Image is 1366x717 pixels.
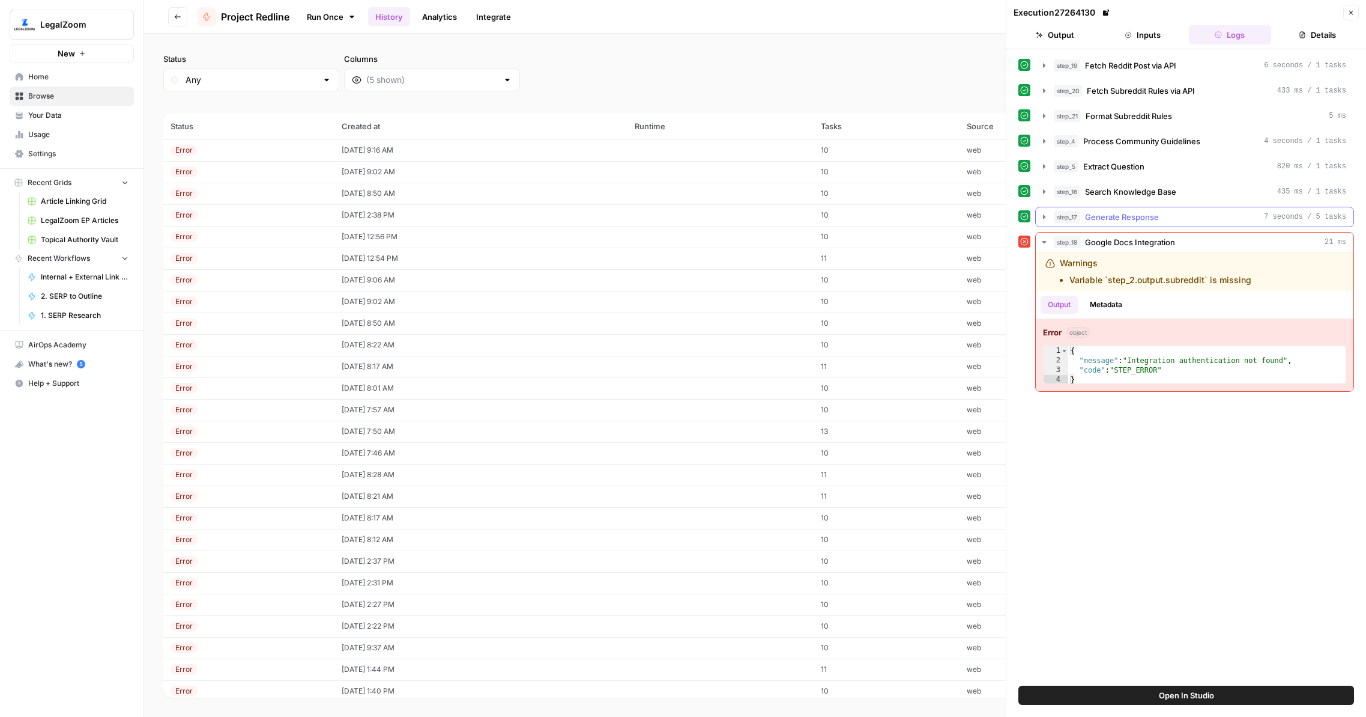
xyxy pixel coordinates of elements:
td: 11 [814,356,960,377]
span: 433 ms / 1 tasks [1277,85,1346,96]
span: LegalZoom [40,19,113,31]
td: [DATE] 9:16 AM [334,139,627,161]
td: 10 [814,529,960,551]
button: Output [1014,25,1096,44]
td: 10 [814,637,960,659]
div: Error [171,556,198,567]
a: Run Once [299,7,363,27]
td: [DATE] 8:17 AM [334,356,627,377]
div: Error [171,578,198,588]
td: [DATE] 7:46 AM [334,442,627,464]
td: [DATE] 8:12 AM [334,529,627,551]
button: 5 ms [1036,106,1353,126]
td: [DATE] 2:37 PM [334,551,627,572]
a: Usage [10,125,134,144]
td: web [960,659,1131,680]
td: 10 [814,161,960,183]
td: web [960,377,1131,399]
td: 10 [814,226,960,248]
span: Fetch Subreddit Rules via API [1087,85,1195,97]
span: step_5 [1054,160,1078,172]
span: 820 ms / 1 tasks [1277,161,1346,172]
td: 10 [814,204,960,226]
td: [DATE] 8:50 AM [334,183,627,204]
td: web [960,204,1131,226]
span: object [1066,327,1090,338]
span: Your Data [28,110,128,121]
div: Error [171,383,198,394]
div: Warnings [1060,257,1251,286]
td: 13 [814,421,960,442]
span: Generate Response [1085,211,1159,223]
td: [DATE] 7:50 AM [334,421,627,442]
a: Internal + External Link Addition [22,267,134,287]
th: Source [960,113,1131,139]
td: web [960,399,1131,421]
span: Open In Studio [1159,689,1214,701]
td: web [960,529,1131,551]
td: web [960,183,1131,204]
a: History [368,7,410,26]
td: web [960,680,1131,702]
td: [DATE] 8:17 AM [334,507,627,529]
div: Error [171,426,198,437]
span: 2. SERP to Outline [41,291,128,302]
a: Analytics [415,7,464,26]
div: Error [171,253,198,264]
span: step_21 [1054,110,1081,122]
td: 10 [814,442,960,464]
button: 7 seconds / 5 tasks [1036,207,1353,227]
img: LegalZoom Logo [14,14,35,35]
td: 11 [814,659,960,680]
div: Error [171,210,198,221]
a: AirOps Academy [10,335,134,355]
th: Status [163,113,334,139]
td: web [960,269,1131,291]
button: Recent Workflows [10,249,134,267]
a: 1. SERP Research [22,306,134,325]
td: [DATE] 2:38 PM [334,204,627,226]
a: Integrate [469,7,518,26]
div: Error [171,340,198,350]
button: 433 ms / 1 tasks [1036,81,1353,100]
a: Topical Authority Vault [22,230,134,249]
span: LegalZoom EP Articles [41,215,128,226]
a: Settings [10,144,134,163]
td: [DATE] 8:50 AM [334,313,627,334]
th: Runtime [627,113,814,139]
span: 5 ms [1329,111,1346,121]
span: Browse [28,91,128,102]
button: New [10,44,134,63]
button: Open In Studio [1018,686,1354,705]
td: [DATE] 8:28 AM [334,464,627,486]
button: Details [1276,25,1359,44]
span: New [58,47,75,59]
div: Error [171,621,198,632]
td: [DATE] 2:27 PM [334,594,627,615]
span: Toggle code folding, rows 1 through 4 [1061,346,1068,356]
span: Help + Support [28,378,128,389]
div: Error [171,275,198,285]
a: Your Data [10,106,134,125]
strong: Error [1043,326,1062,338]
button: 21 ms [1036,233,1353,252]
div: Error [171,491,198,502]
div: 2 [1044,356,1068,365]
span: Recent Workflows [28,253,90,264]
td: web [960,421,1131,442]
div: 1 [1044,346,1068,356]
span: 6 seconds / 1 tasks [1264,60,1346,71]
button: 4 seconds / 1 tasks [1036,132,1353,151]
td: 11 [814,464,960,486]
span: (57 records) [163,91,1347,113]
span: step_18 [1054,236,1080,248]
a: Browse [10,87,134,106]
td: web [960,139,1131,161]
td: web [960,226,1131,248]
td: 10 [814,551,960,572]
span: Search Knowledge Base [1085,186,1176,198]
div: Execution 27264130 [1014,7,1112,19]
span: Home [28,72,128,82]
div: Error [171,448,198,459]
span: 435 ms / 1 tasks [1277,186,1346,197]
